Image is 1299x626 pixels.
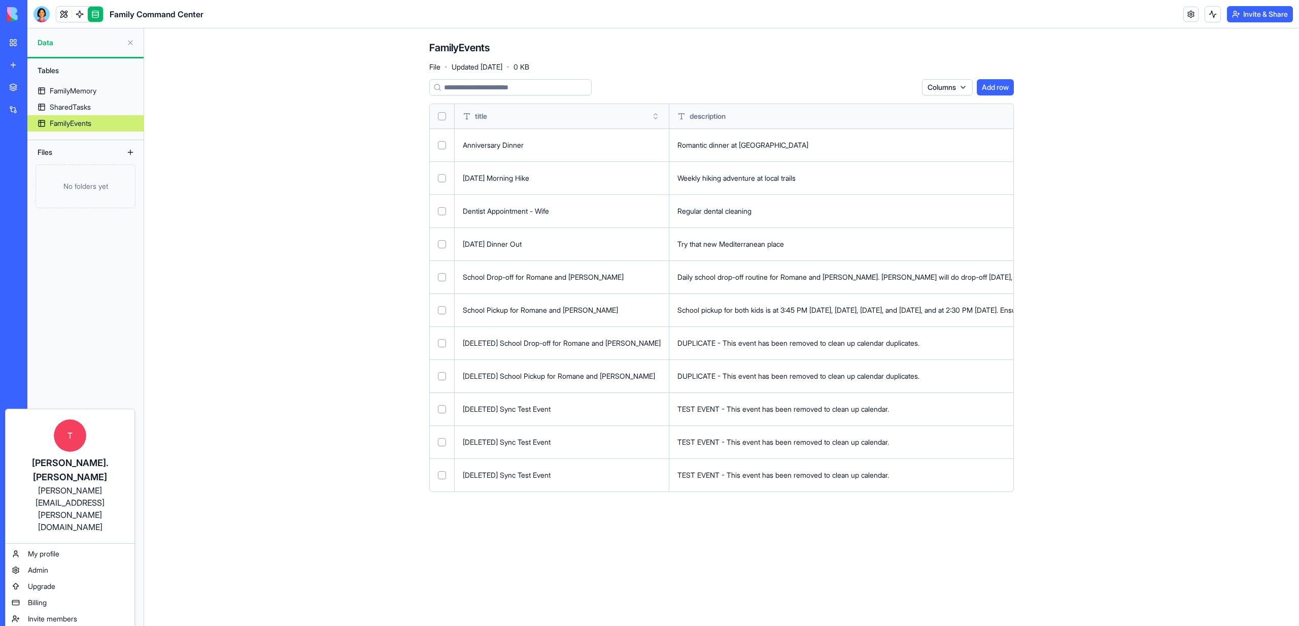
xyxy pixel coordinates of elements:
[8,411,132,541] a: T[PERSON_NAME].[PERSON_NAME][PERSON_NAME][EMAIL_ADDRESS][PERSON_NAME][DOMAIN_NAME]
[54,419,86,452] span: T
[8,562,132,578] a: Admin
[28,598,47,608] span: Billing
[8,578,132,595] a: Upgrade
[28,549,59,559] span: My profile
[28,565,48,575] span: Admin
[28,581,55,591] span: Upgrade
[8,595,132,611] a: Billing
[8,546,132,562] a: My profile
[16,484,124,533] div: [PERSON_NAME][EMAIL_ADDRESS][PERSON_NAME][DOMAIN_NAME]
[28,614,77,624] span: Invite members
[16,456,124,484] div: [PERSON_NAME].[PERSON_NAME]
